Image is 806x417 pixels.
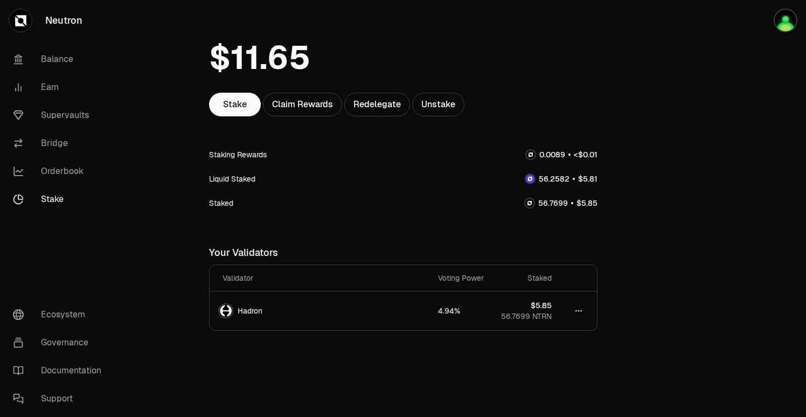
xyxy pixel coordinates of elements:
[525,199,534,207] img: NTRN Logo
[526,175,534,183] img: dNTRN Logo
[531,300,552,311] span: $5.85
[526,150,535,159] img: NTRN Logo
[501,273,552,283] div: Staked
[775,10,796,31] img: NFT
[429,265,492,291] th: Voting Power
[4,357,116,385] a: Documentation
[209,198,233,208] div: Staked
[219,304,232,317] img: Hadron Logo
[412,93,464,116] a: Unstake
[4,185,116,213] a: Stake
[4,301,116,329] a: Ecosystem
[429,291,492,330] td: 4.94%
[4,329,116,357] a: Governance
[4,45,116,73] a: Balance
[209,93,261,116] a: Stake
[501,311,552,322] span: 56.7699 NTRN
[344,93,410,116] a: Redelegate
[263,93,342,116] div: Claim Rewards
[210,265,429,291] th: Validator
[4,385,116,413] a: Support
[209,173,255,184] div: Liquid Staked
[4,101,116,129] a: Supervaults
[238,305,262,316] span: Hadron
[4,129,116,157] a: Bridge
[4,73,116,101] a: Earn
[209,149,267,160] div: Staking Rewards
[4,157,116,185] a: Orderbook
[209,241,597,265] div: Your Validators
